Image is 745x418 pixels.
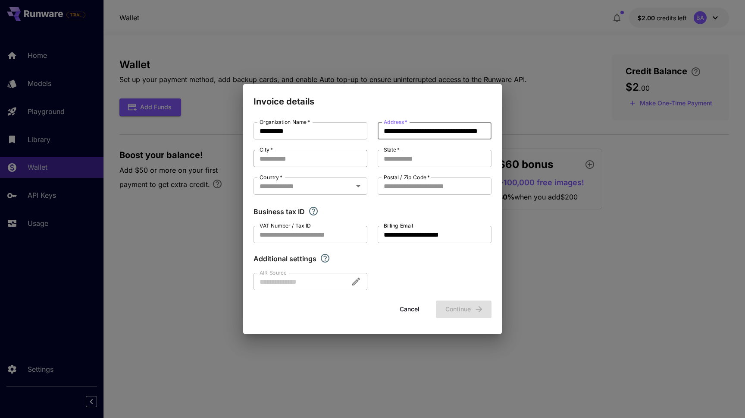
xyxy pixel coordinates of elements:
[260,222,311,229] label: VAT Number / Tax ID
[254,253,316,264] p: Additional settings
[384,174,430,181] label: Postal / Zip Code
[384,118,407,126] label: Address
[390,301,429,318] button: Cancel
[260,269,286,276] label: AIR Source
[352,180,364,192] button: Open
[254,206,305,217] p: Business tax ID
[260,146,273,153] label: City
[320,253,330,263] svg: Explore additional customization settings
[260,118,310,126] label: Organization Name
[384,146,400,153] label: State
[243,84,502,108] h2: Invoice details
[308,206,319,216] svg: If you are a business tax registrant, please enter your business tax ID here.
[384,222,413,229] label: Billing Email
[260,174,282,181] label: Country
